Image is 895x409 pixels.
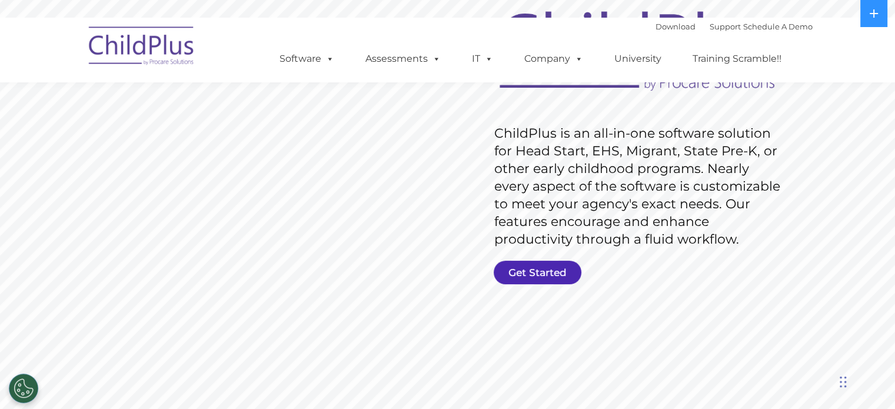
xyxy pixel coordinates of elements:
[513,47,595,71] a: Company
[460,47,505,71] a: IT
[840,364,847,400] div: Drag
[710,22,741,31] a: Support
[83,18,201,77] img: ChildPlus by Procare Solutions
[656,22,696,31] a: Download
[494,261,581,284] a: Get Started
[836,353,895,409] iframe: Chat Widget
[603,47,673,71] a: University
[656,22,813,31] font: |
[9,374,38,403] button: Cookies Settings
[354,47,453,71] a: Assessments
[743,22,813,31] a: Schedule A Demo
[681,47,793,71] a: Training Scramble!!
[494,125,786,248] rs-layer: ChildPlus is an all-in-one software solution for Head Start, EHS, Migrant, State Pre-K, or other ...
[268,47,346,71] a: Software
